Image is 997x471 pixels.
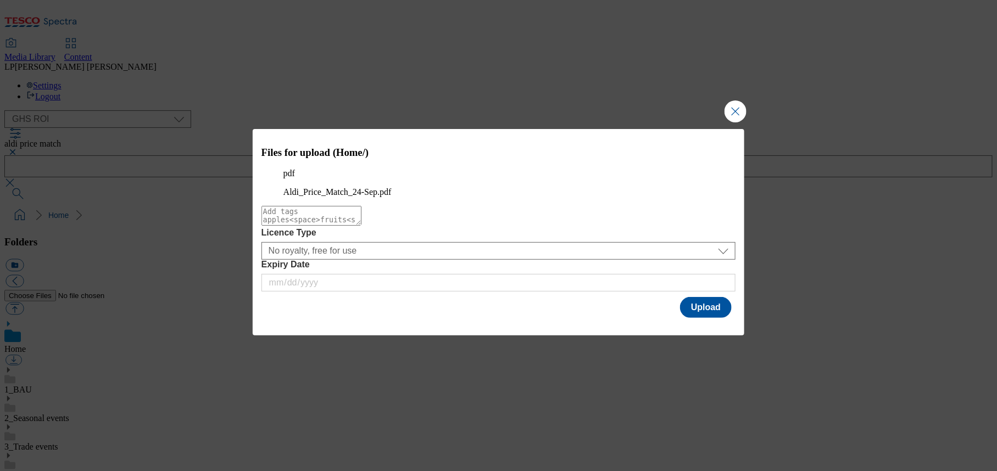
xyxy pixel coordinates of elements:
button: Close Modal [725,100,747,122]
label: Expiry Date [261,260,736,270]
p: pdf [283,169,714,178]
button: Upload [680,297,732,318]
figcaption: Aldi_Price_Match_24-Sep.pdf [283,187,714,197]
label: Licence Type [261,228,736,238]
div: Modal [253,129,745,336]
h3: Files for upload (Home/) [261,147,736,159]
